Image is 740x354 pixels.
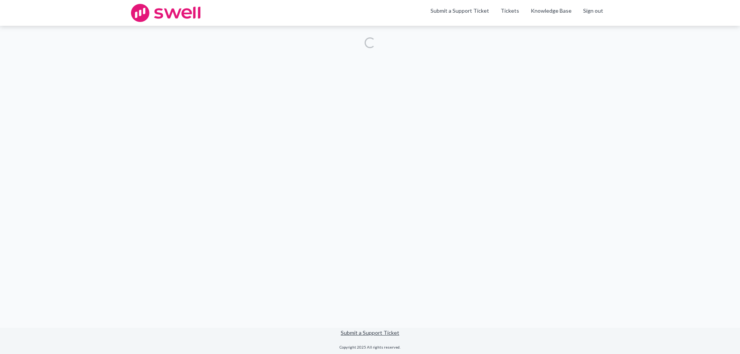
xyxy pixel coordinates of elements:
nav: Swell CX Support [425,7,609,19]
a: Knowledge Base [531,7,572,15]
div: Loading... [365,37,375,48]
iframe: Chat Widget [701,317,740,354]
a: Sign out [583,7,603,15]
ul: Main menu [425,7,609,19]
a: Submit a Support Ticket [341,329,399,336]
img: swell [131,4,200,22]
a: Submit a Support Ticket [431,7,489,14]
div: Navigation Menu [495,7,609,19]
a: Tickets [501,7,519,15]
